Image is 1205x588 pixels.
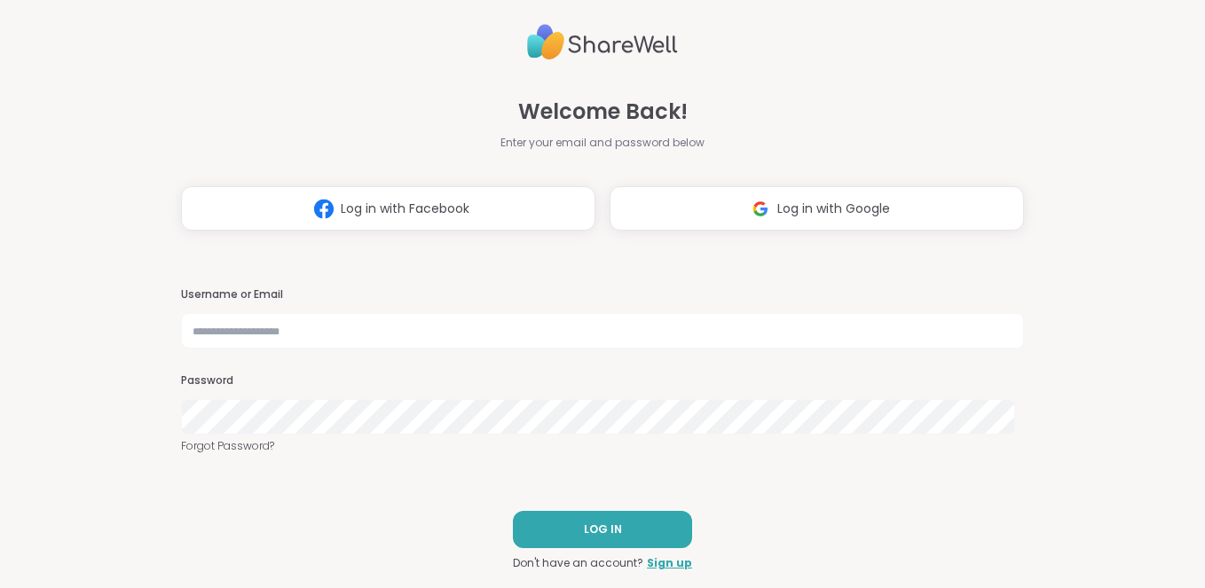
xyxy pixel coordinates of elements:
[181,373,1025,388] h3: Password
[500,135,705,151] span: Enter your email and password below
[584,521,622,537] span: LOG IN
[777,200,890,218] span: Log in with Google
[647,555,692,571] a: Sign up
[307,192,341,225] img: ShareWell Logomark
[527,17,678,67] img: ShareWell Logo
[744,192,777,225] img: ShareWell Logomark
[341,200,469,218] span: Log in with Facebook
[513,555,643,571] span: Don't have an account?
[610,186,1024,231] button: Log in with Google
[181,186,595,231] button: Log in with Facebook
[181,438,1025,454] a: Forgot Password?
[518,96,688,128] span: Welcome Back!
[513,511,692,548] button: LOG IN
[181,287,1025,302] h3: Username or Email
